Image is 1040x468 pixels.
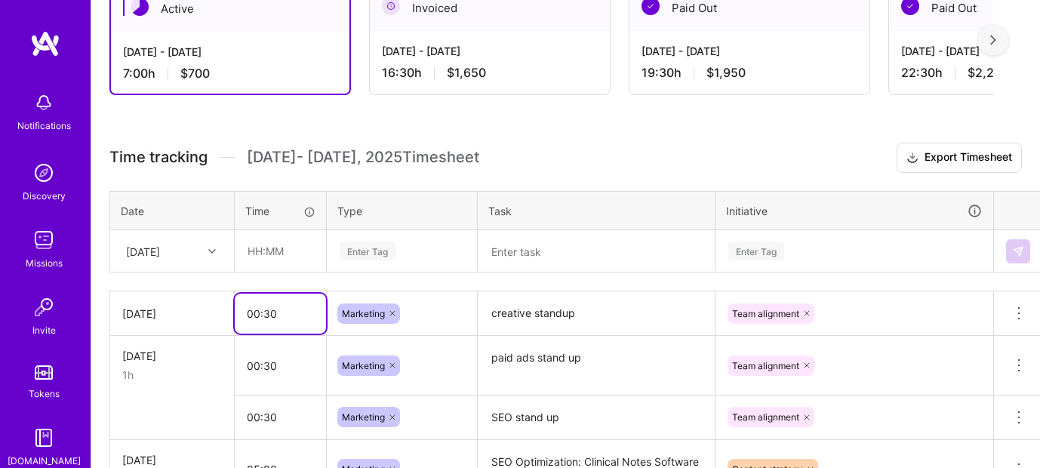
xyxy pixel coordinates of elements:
span: Team alignment [732,411,799,423]
input: HH:MM [235,294,326,334]
span: Marketing [342,411,385,423]
button: Export Timesheet [897,143,1022,173]
div: [DATE] - [DATE] [642,43,857,59]
img: teamwork [29,225,59,255]
th: Date [110,191,235,230]
div: Time [245,203,315,219]
img: discovery [29,158,59,188]
i: icon Chevron [208,248,216,255]
img: guide book [29,423,59,453]
div: [DATE] - [DATE] [382,43,598,59]
span: Team alignment [732,360,799,371]
div: Invite [32,322,56,338]
span: Marketing [342,360,385,371]
input: HH:MM [235,346,326,386]
img: Invite [29,292,59,322]
span: $1,950 [706,65,746,81]
div: [DATE] [122,452,222,468]
div: Discovery [23,188,66,204]
span: $2,250 [968,65,1009,81]
div: Notifications [17,118,71,134]
div: Tokens [29,386,60,402]
img: right [990,35,996,45]
input: HH:MM [235,397,326,437]
span: Time tracking [109,148,208,167]
div: Enter Tag [728,239,784,263]
textarea: paid ads stand up [479,337,713,394]
div: [DATE] [122,306,222,322]
span: Marketing [342,308,385,319]
div: [DATE] [122,348,222,364]
i: icon Download [906,150,918,166]
span: [DATE] - [DATE] , 2025 Timesheet [247,148,479,167]
img: bell [29,88,59,118]
img: logo [30,30,60,57]
div: 16:30 h [382,65,598,81]
span: Team alignment [732,308,799,319]
textarea: creative standup [479,293,713,334]
span: $1,650 [447,65,486,81]
div: 1h [122,367,222,383]
img: tokens [35,365,53,380]
div: [DATE] [126,243,160,259]
th: Type [327,191,478,230]
div: [DATE] - [DATE] [123,44,337,60]
input: HH:MM [235,231,325,271]
img: Submit [1012,245,1024,257]
div: Missions [26,255,63,271]
div: Enter Tag [340,239,395,263]
th: Task [478,191,715,230]
div: 19:30 h [642,65,857,81]
div: Initiative [726,202,983,220]
span: $700 [180,66,210,82]
textarea: SEO stand up [479,397,713,439]
div: 7:00 h [123,66,337,82]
